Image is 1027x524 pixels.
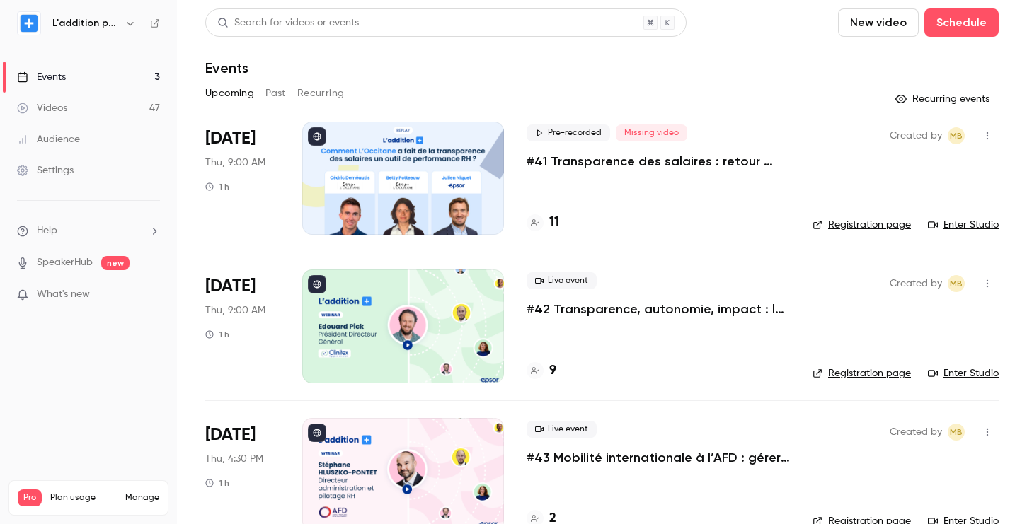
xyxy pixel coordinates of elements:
[838,8,919,37] button: New video
[17,70,66,84] div: Events
[527,153,790,170] a: #41 Transparence des salaires : retour d'expérience de L'Occitane
[813,218,911,232] a: Registration page
[527,272,597,289] span: Live event
[950,424,963,441] span: MB
[297,82,345,105] button: Recurring
[205,122,280,235] div: Oct 16 Thu, 9:00 AM (Europe/Paris)
[18,489,42,506] span: Pro
[205,303,265,318] span: Thu, 9:00 AM
[950,127,963,144] span: MB
[205,127,256,150] span: [DATE]
[143,289,160,301] iframe: Noticeable Trigger
[37,223,57,238] span: Help
[549,361,556,380] h4: 9
[616,124,687,141] span: Missing video
[101,256,130,270] span: new
[205,269,280,383] div: Nov 6 Thu, 9:00 AM (Europe/Paris)
[205,275,256,298] span: [DATE]
[37,287,90,302] span: What's new
[205,424,256,446] span: [DATE]
[950,275,963,292] span: MB
[889,88,999,110] button: Recurring events
[527,213,559,232] a: 11
[50,492,117,503] span: Plan usage
[890,275,942,292] span: Created by
[527,421,597,438] span: Live event
[549,213,559,232] h4: 11
[17,163,74,177] div: Settings
[205,181,229,192] div: 1 h
[17,223,160,238] li: help-dropdown-opener
[948,275,965,292] span: Mylène BELLANGER
[205,59,248,76] h1: Events
[813,366,911,380] a: Registration page
[52,16,119,30] h6: L'addition par Epsor
[17,101,67,115] div: Videos
[928,366,999,380] a: Enter Studio
[37,255,93,270] a: SpeakerHub
[17,132,80,146] div: Audience
[205,477,229,489] div: 1 h
[948,424,965,441] span: Mylène BELLANGER
[527,361,556,380] a: 9
[890,127,942,144] span: Created by
[125,492,159,503] a: Manage
[527,449,790,466] a: #43 Mobilité internationale à l’AFD : gérer les talents au-delà des frontières
[527,124,610,141] span: Pre-recorded
[527,301,790,318] a: #42 Transparence, autonomie, impact : la recette Clinitex
[924,8,999,37] button: Schedule
[948,127,965,144] span: Mylène BELLANGER
[928,218,999,232] a: Enter Studio
[205,82,254,105] button: Upcoming
[205,156,265,170] span: Thu, 9:00 AM
[265,82,286,105] button: Past
[205,452,263,466] span: Thu, 4:30 PM
[217,16,359,30] div: Search for videos or events
[890,424,942,441] span: Created by
[205,329,229,340] div: 1 h
[18,12,40,35] img: L'addition par Epsor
